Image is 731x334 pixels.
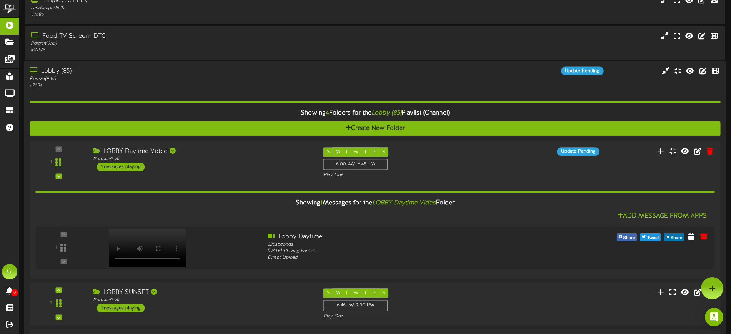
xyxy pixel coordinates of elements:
span: 4 [326,110,329,116]
span: T [345,291,348,296]
div: # 7685 [31,12,311,18]
div: Lobby Daytime [268,232,539,241]
div: Open Intercom Messenger [705,308,723,326]
div: 6:00 AM - 6:45 PM [323,159,388,170]
span: T [364,291,367,296]
i: LOBBY Daytime Video [372,199,436,206]
div: Portrait ( 9:16 ) [30,75,311,82]
span: Share [622,234,637,242]
div: Showing Folders for the Playlist (Channel) [24,105,726,121]
div: Direct Upload [268,254,539,261]
span: W [353,291,359,296]
div: Portrait ( 9:16 ) [31,40,311,47]
div: Landscape ( 16:9 ) [31,5,311,12]
div: 6:46 PM - 7:30 PM [323,300,388,311]
span: F [373,150,376,155]
span: T [345,150,348,155]
div: Play One [323,172,485,178]
div: Play One [323,313,485,319]
div: GI [2,264,17,279]
span: M [335,291,340,296]
button: Share [617,233,637,241]
i: Lobby (85) [371,110,401,116]
div: Portrait ( 9:16 ) [93,297,312,304]
span: T [364,150,367,155]
div: Update Pending [557,147,599,156]
button: Create New Folder [30,121,720,136]
div: Portrait ( 9:16 ) [93,156,312,163]
span: M [335,150,340,155]
div: # 7634 [30,82,311,88]
div: Showing Messages for the Folder [30,194,720,211]
div: LOBBY Daytime Video [93,147,312,156]
span: 0 [11,289,18,296]
div: Update Pending [561,66,603,75]
button: Share [664,233,684,241]
span: S [382,291,385,296]
div: [DATE] - Playing Forever [268,248,539,254]
div: # 10575 [31,47,311,53]
span: Share [669,234,684,242]
div: Lobby (85) [30,66,311,75]
span: Tweet [646,234,660,242]
span: S [327,291,330,296]
span: S [382,150,385,155]
span: W [353,150,359,155]
button: Add Message From Apps [615,211,709,221]
div: 1 messages playing [97,163,145,171]
div: LOBBY SUNSET [93,288,312,297]
span: F [373,291,376,296]
div: 1 messages playing [97,304,145,312]
button: Tweet [640,233,661,241]
div: Food TV Screen- DTC [31,32,311,41]
span: S [327,150,330,155]
div: 226 seconds [268,241,539,248]
span: 1 [320,199,323,206]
